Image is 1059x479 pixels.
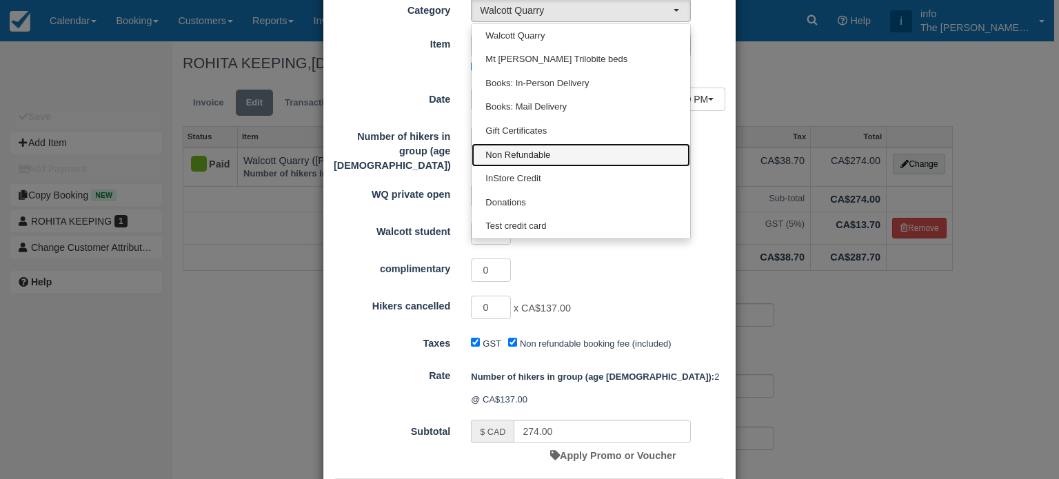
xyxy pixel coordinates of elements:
span: Test credit card [485,220,546,233]
label: WQ private open [323,183,461,202]
span: Mt [PERSON_NAME] Trilobite beds [485,53,627,66]
label: Date [323,88,461,107]
label: Item [323,32,461,52]
small: $ CAD [480,427,505,437]
span: Walcott Quarry [485,30,545,43]
div: 2 @ CA$137.00 [461,365,736,411]
span: Non Refundable [485,149,550,162]
label: GST [483,338,501,349]
span: InStore Credit [485,172,541,185]
span: Donations [485,196,526,210]
label: Walcott student [323,220,461,239]
span: x CA$137.00 [514,303,571,314]
span: Walcott Quarry [480,3,673,17]
label: Number of hikers in group (age 8 - 75) [323,125,461,172]
label: Subtotal [323,420,461,439]
span: Books: Mail Delivery [485,101,567,114]
label: Rate [323,364,461,383]
a: Apply Promo or Voucher [550,450,676,461]
span: Gift Certificates [485,125,547,138]
label: Taxes [323,332,461,351]
span: Books: In-Person Delivery [485,77,589,90]
input: complimentary [471,258,511,282]
label: Non refundable booking fee (included) [520,338,672,349]
label: complimentary [323,257,461,276]
label: Hikers cancelled [323,294,461,314]
span: x CA$115.00 [514,229,571,240]
input: Hikers cancelled [471,296,511,319]
strong: Number of hikers in group (age 8 - 75) [471,371,714,382]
